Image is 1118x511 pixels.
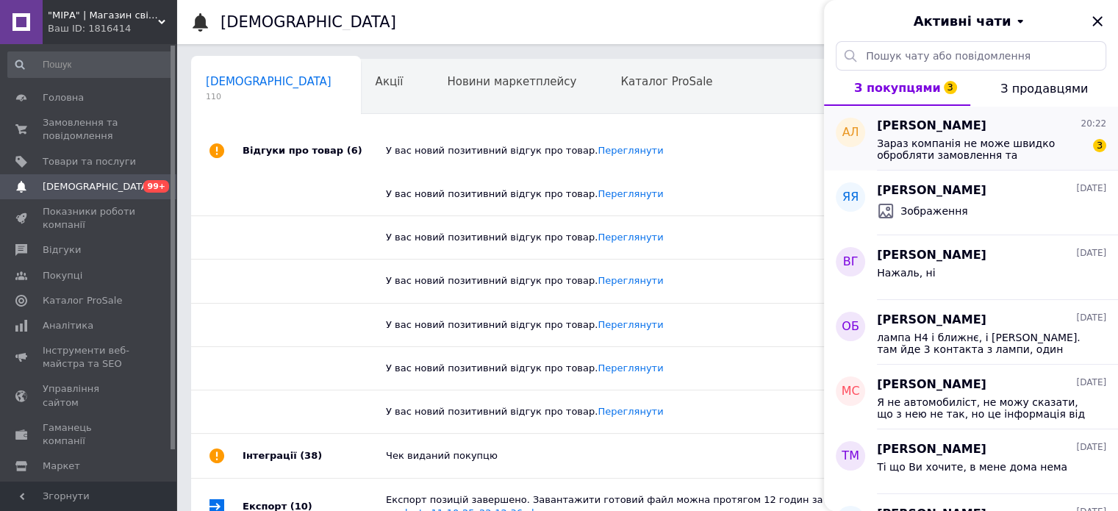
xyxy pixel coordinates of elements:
[620,75,712,88] span: Каталог ProSale
[1076,441,1106,454] span: [DATE]
[842,448,859,465] span: ТМ
[900,204,968,218] span: Зображення
[877,312,986,329] span: [PERSON_NAME]
[7,51,173,78] input: Пошук
[824,365,1118,429] button: МС[PERSON_NAME][DATE]Я не автомобиліст, не можу сказати, що з нею не так, но це інформація від оф...
[598,145,663,156] a: Переглянути
[824,71,970,106] button: З покупцями3
[43,116,136,143] span: Замовлення та повідомлення
[1076,312,1106,324] span: [DATE]
[598,275,663,286] a: Переглянути
[43,243,81,257] span: Відгуки
[43,344,136,371] span: Інструменти веб-майстра та SEO
[386,144,942,157] div: У вас новий позитивний відгук про товар.
[43,294,122,307] span: Каталог ProSale
[1000,82,1088,96] span: З продавцями
[824,429,1118,494] button: ТМ[PERSON_NAME][DATE]Ті що Ви хочите, в мене дома нема
[913,12,1011,31] span: Активні чати
[842,318,859,335] span: ОБ
[598,188,663,199] a: Переглянути
[386,362,920,375] div: У вас новий позитивний відгук про товар.
[143,180,169,193] span: 99+
[877,137,1086,161] span: Зараз компанія не може швидко обробляти замовлення та повідомлення, оскільки за її графіком робот...
[48,9,158,22] span: "МІРА" | Магазин світлодіодної продукції
[877,118,986,135] span: [PERSON_NAME]
[43,155,136,168] span: Товари та послуги
[877,332,1086,355] span: лампа Н4 і ближнє, і [PERSON_NAME]. там йде 3 контакта з лампи, один контакт - то "-", а два інши...
[836,41,1106,71] input: Пошук чату або повідомлення
[877,247,986,264] span: [PERSON_NAME]
[824,106,1118,171] button: АЛ[PERSON_NAME]20:22Зараз компанія не може швидко обробляти замовлення та повідомлення, оскільки ...
[842,124,859,141] span: АЛ
[944,81,957,94] span: 3
[386,449,942,462] div: Чек виданий покупцю
[598,406,663,417] a: Переглянути
[386,405,920,418] div: У вас новий позитивний відгук про товар.
[877,461,1067,473] span: Ті що Ви хочите, в мене дома нема
[347,145,362,156] span: (6)
[376,75,404,88] span: Акції
[206,91,332,102] span: 110
[970,71,1118,106] button: З продавцями
[386,318,920,332] div: У вас новий позитивний відгук про товар.
[842,383,860,400] span: МС
[1076,247,1106,260] span: [DATE]
[243,129,386,173] div: Відгуки про товар
[43,91,84,104] span: Головна
[43,382,136,409] span: Управління сайтом
[1093,139,1106,152] span: 3
[43,460,80,473] span: Маркет
[386,274,920,287] div: У вас новий позитивний відгук про товар.
[877,396,1086,420] span: Я не автомобиліст, не можу сказати, що з нею не так, но це інформація від офіційного ддістрюбутора
[43,180,151,193] span: [DEMOGRAPHIC_DATA]
[206,75,332,88] span: [DEMOGRAPHIC_DATA]
[842,189,859,206] span: ЯЯ
[598,232,663,243] a: Переглянути
[877,182,986,199] span: [PERSON_NAME]
[300,450,322,461] span: (38)
[1076,182,1106,195] span: [DATE]
[43,319,93,332] span: Аналітика
[824,235,1118,300] button: ВГ[PERSON_NAME][DATE]Нажаль, ні
[447,75,576,88] span: Новини маркетплейсу
[1081,118,1106,130] span: 20:22
[221,13,396,31] h1: [DEMOGRAPHIC_DATA]
[1076,376,1106,389] span: [DATE]
[824,300,1118,365] button: ОБ[PERSON_NAME][DATE]лампа Н4 і ближнє, і [PERSON_NAME]. там йде 3 контакта з лампи, один контакт...
[43,421,136,448] span: Гаманець компанії
[1089,12,1106,30] button: Закрити
[877,441,986,458] span: [PERSON_NAME]
[43,269,82,282] span: Покупці
[598,362,663,374] a: Переглянути
[43,205,136,232] span: Показники роботи компанії
[386,231,920,244] div: У вас новий позитивний відгук про товар.
[243,434,386,478] div: Інтеграції
[877,376,986,393] span: [PERSON_NAME]
[386,187,920,201] div: У вас новий позитивний відгук про товар.
[865,12,1077,31] button: Активні чати
[824,171,1118,235] button: ЯЯ[PERSON_NAME][DATE]Зображення
[854,81,941,95] span: З покупцями
[598,319,663,330] a: Переглянути
[877,267,935,279] span: Нажаль, ні
[843,254,859,271] span: ВГ
[48,22,176,35] div: Ваш ID: 1816414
